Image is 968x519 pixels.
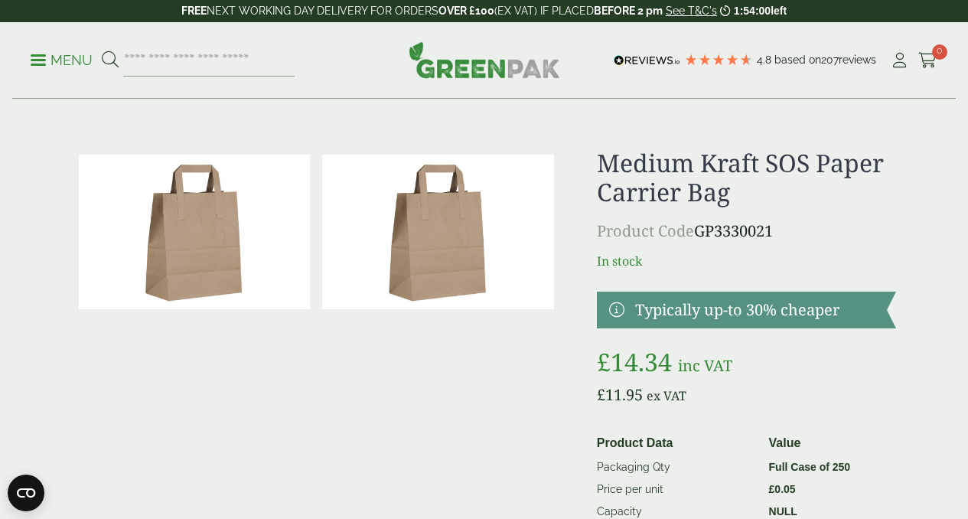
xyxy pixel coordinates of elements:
img: Medium Kraft SOS Paper Carrier Bag Full Case 0 [322,155,554,309]
span: 0 [932,44,947,60]
strong: OVER £100 [438,5,494,17]
div: 4.79 Stars [684,53,753,67]
img: GreenPak Supplies [409,41,560,78]
span: reviews [839,54,876,66]
span: £ [769,483,775,495]
span: 1:54:00 [734,5,771,17]
p: GP3330021 [597,220,896,243]
span: left [771,5,787,17]
strong: Full Case of 250 [769,461,851,473]
a: See T&C's [666,5,717,17]
span: 4.8 [757,54,774,66]
td: Price per unit [591,478,763,501]
button: Open CMP widget [8,475,44,511]
span: ex VAT [647,387,686,404]
strong: NULL [769,505,797,517]
bdi: 11.95 [597,384,643,405]
i: My Account [890,53,909,68]
span: 207 [821,54,839,66]
a: 0 [918,49,937,72]
strong: BEFORE 2 pm [594,5,663,17]
h1: Medium Kraft SOS Paper Carrier Bag [597,149,896,207]
p: In stock [597,252,896,270]
img: REVIEWS.io [614,55,680,66]
bdi: 14.34 [597,345,672,378]
span: inc VAT [678,355,732,376]
span: £ [597,384,605,405]
span: Based on [774,54,821,66]
a: Menu [31,51,93,67]
strong: FREE [181,5,207,17]
i: Cart [918,53,937,68]
th: Value [763,431,890,456]
td: Packaging Qty [591,455,763,478]
p: Menu [31,51,93,70]
bdi: 0.05 [769,483,796,495]
span: £ [597,345,611,378]
th: Product Data [591,431,763,456]
span: Product Code [597,220,694,241]
img: Medium Kraft SOS Paper Carrier Bag 0 [79,155,311,309]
